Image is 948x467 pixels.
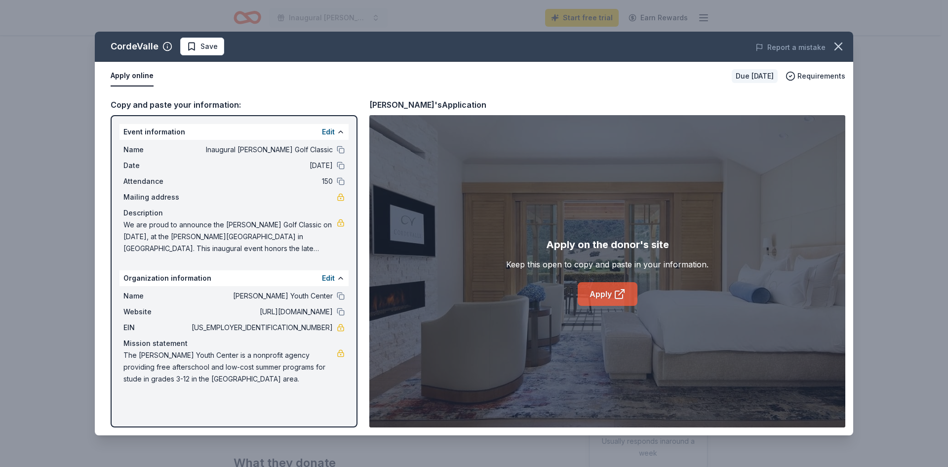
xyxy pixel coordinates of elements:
[190,306,333,318] span: [URL][DOMAIN_NAME]
[322,126,335,138] button: Edit
[180,38,224,55] button: Save
[786,70,845,82] button: Requirements
[123,207,345,219] div: Description
[506,258,709,270] div: Keep this open to copy and paste in your information.
[111,66,154,86] button: Apply online
[190,160,333,171] span: [DATE]
[546,237,669,253] div: Apply on the donor's site
[190,144,333,156] span: Inaugural [PERSON_NAME] Golf Classic
[123,191,190,203] span: Mailing address
[322,272,335,284] button: Edit
[190,322,333,334] span: [US_EMPLOYER_IDENTIFICATION_NUMBER]
[123,338,345,349] div: Mission statement
[123,175,190,187] span: Attendance
[732,69,778,83] div: Due [DATE]
[123,290,190,302] span: Name
[369,98,486,111] div: [PERSON_NAME]'s Application
[755,42,826,53] button: Report a mistake
[200,41,218,52] span: Save
[190,290,333,302] span: [PERSON_NAME] Youth Center
[123,160,190,171] span: Date
[797,70,845,82] span: Requirements
[123,349,337,385] span: The [PERSON_NAME] Youth Center is a nonprofit agency providing free afterschool and low-cost summ...
[123,144,190,156] span: Name
[111,98,357,111] div: Copy and paste your information:
[119,270,349,286] div: Organization information
[123,322,190,334] span: EIN
[123,219,337,255] span: We are proud to announce the [PERSON_NAME] Golf Classic on [DATE], at the [PERSON_NAME][GEOGRAPHI...
[578,282,637,306] a: Apply
[123,306,190,318] span: Website
[119,124,349,140] div: Event information
[111,39,158,54] div: CordeValle
[190,175,333,187] span: 150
